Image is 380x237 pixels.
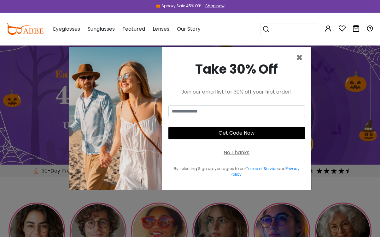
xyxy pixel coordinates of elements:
[205,3,225,9] div: Shop now
[69,47,162,190] img: welcome
[246,166,278,171] a: Terms of Service
[231,166,300,177] a: Privacy Policy
[168,60,305,79] div: Take 30% Off
[168,166,305,177] div: By selecting Sign up, you agree to our and .
[168,127,305,139] button: Get Code Now
[53,25,80,33] span: Eyeglasses
[177,25,201,33] span: Our Story
[296,52,303,64] button: Close
[156,3,201,9] div: 🎃 Spooky Sale 45% Off!
[296,50,303,66] span: ×
[122,25,145,33] span: Featured
[153,25,169,33] span: Lenses
[202,3,225,9] a: Shop now
[88,25,115,33] span: Sunglasses
[168,88,305,96] div: Join our email list for 30% off your first order!
[6,23,44,35] img: abbeglasses.com
[224,149,249,156] div: No Thanks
